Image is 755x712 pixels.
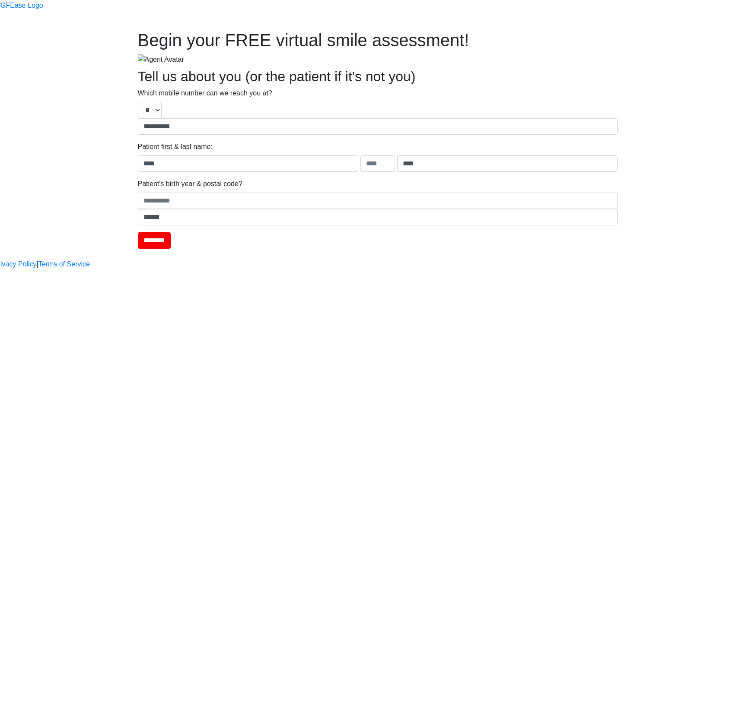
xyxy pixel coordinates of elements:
label: Patient's birth year & postal code? [138,179,242,189]
a: Terms of Service [38,259,90,269]
a: | [37,259,38,269]
label: Which mobile number can we reach you at? [138,88,272,98]
h1: Begin your FREE virtual smile assessment! [138,30,618,51]
img: Agent Avatar [138,54,184,65]
label: Patient first & last name: [138,142,213,152]
h2: Tell us about you (or the patient if it's not you) [138,68,618,85]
